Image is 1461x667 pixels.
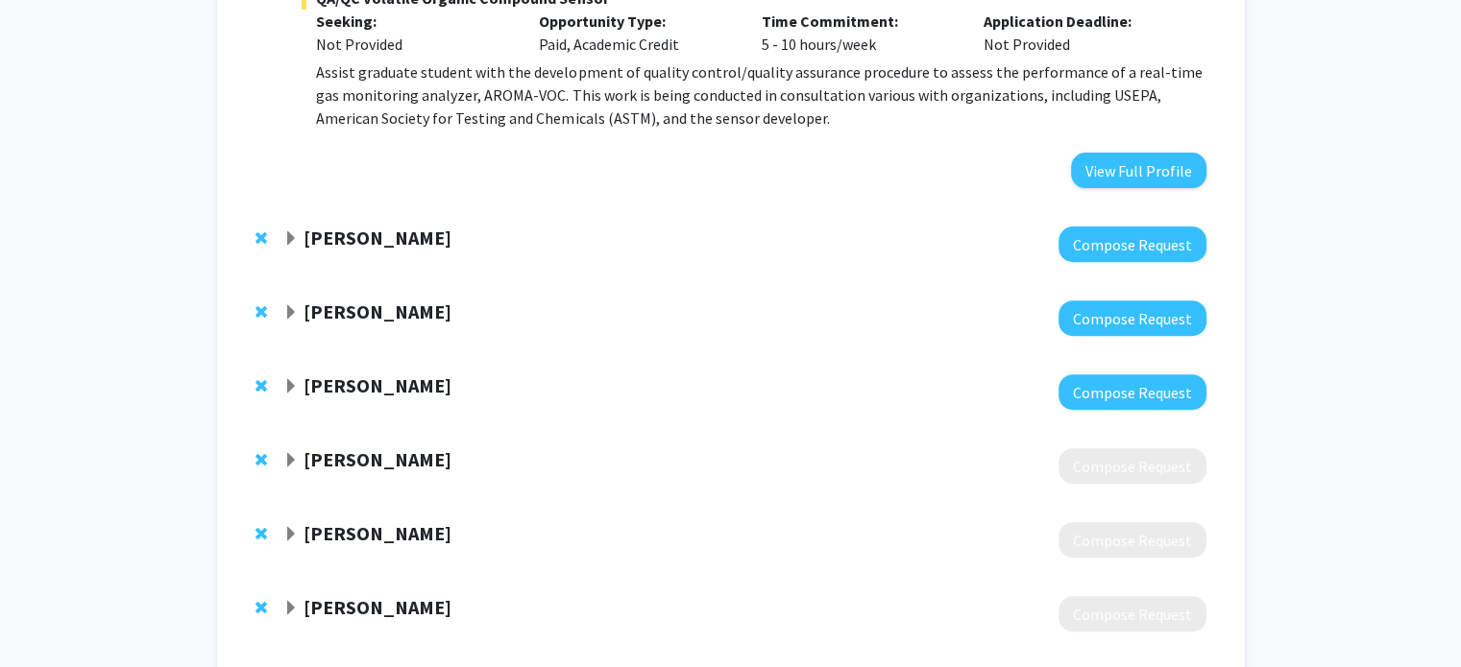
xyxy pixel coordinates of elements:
[304,521,451,545] strong: [PERSON_NAME]
[1059,522,1206,558] button: Compose Request to Jonathan Wenk
[746,10,969,56] div: 5 - 10 hours/week
[283,453,299,468] span: Expand Jonathan Zuidema Bookmark
[1059,448,1206,484] button: Compose Request to Jonathan Zuidema
[304,595,451,619] strong: [PERSON_NAME]
[256,452,267,467] span: Remove Jonathan Zuidema from bookmarks
[256,600,267,615] span: Remove Abhijit Patwardhan from bookmarks
[283,601,299,616] span: Expand Abhijit Patwardhan Bookmark
[256,526,267,541] span: Remove Jonathan Wenk from bookmarks
[256,304,267,320] span: Remove Hasan Poonawala from bookmarks
[304,373,451,397] strong: [PERSON_NAME]
[283,527,299,542] span: Expand Jonathan Wenk Bookmark
[1059,226,1206,262] button: Compose Request to Brooks Lane
[1071,153,1206,188] button: View Full Profile
[1059,596,1206,631] button: Compose Request to Abhijit Patwardhan
[969,10,1192,56] div: Not Provided
[316,33,510,56] div: Not Provided
[1059,300,1206,336] button: Compose Request to Hasan Poonawala
[316,10,510,33] p: Seeking:
[761,10,955,33] p: Time Commitment:
[256,378,267,393] span: Remove Minjae Kim from bookmarks
[14,581,82,653] iframe: Chat
[256,230,267,246] span: Remove Brooks Lane from bookmarks
[1059,374,1206,410] button: Compose Request to Minjae Kim
[304,299,451,323] strong: [PERSON_NAME]
[304,226,451,250] strong: [PERSON_NAME]
[304,447,451,471] strong: [PERSON_NAME]
[283,379,299,394] span: Expand Minjae Kim Bookmark
[539,10,733,33] p: Opportunity Type:
[316,60,1205,130] p: Assist graduate student with the development of quality control/quality assurance procedure to as...
[524,10,747,56] div: Paid, Academic Credit
[283,305,299,321] span: Expand Hasan Poonawala Bookmark
[984,10,1178,33] p: Application Deadline:
[283,231,299,247] span: Expand Brooks Lane Bookmark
